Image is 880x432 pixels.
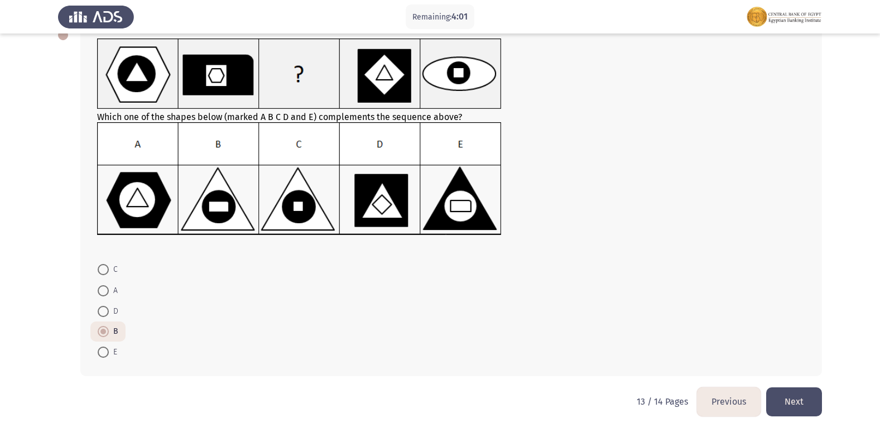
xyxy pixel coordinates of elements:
img: Assessment logo of FOCUS Assessment 3 Modules EN [746,1,822,32]
p: Remaining: [412,10,468,24]
div: Which one of the shapes below (marked A B C D and E) complements the sequence above? [97,39,805,248]
img: UkFYMDA5MUIucG5nMTYyMjAzMzI0NzA2Ng==.png [97,122,502,236]
button: load previous page [697,387,761,416]
img: Assess Talent Management logo [58,1,134,32]
span: D [109,305,118,318]
span: A [109,284,118,297]
p: 13 / 14 Pages [637,396,688,407]
span: 4:01 [451,11,468,22]
span: C [109,263,118,276]
span: B [109,325,118,338]
button: load next page [766,387,822,416]
img: UkFYMDA5MUEucG5nMTYyMjAzMzE3MTk3Nw==.png [97,39,502,109]
span: E [109,345,117,359]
